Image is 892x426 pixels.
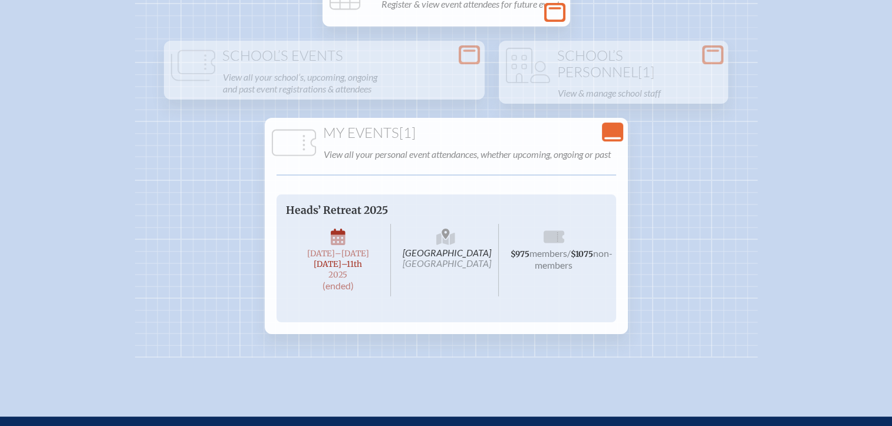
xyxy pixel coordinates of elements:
p: View & manage school staff [558,85,721,101]
p: View all your personal event attendances, whether upcoming, ongoing or past [324,146,621,163]
span: Heads’ Retreat 2025 [286,204,388,217]
h1: My Events [269,125,623,141]
span: / [567,247,571,259]
span: [GEOGRAPHIC_DATA] [393,224,499,296]
span: members [529,247,567,259]
p: View all your school’s, upcoming, ongoing and past event registrations & attendees [223,69,478,97]
span: 2025 [295,270,381,279]
h1: School’s Events [169,48,480,64]
span: $1075 [571,249,593,259]
span: (ended) [322,280,354,291]
span: [DATE]–⁠11th [314,259,362,269]
span: [1] [399,124,416,141]
span: [1] [638,63,654,81]
span: [DATE] [307,249,335,259]
span: $975 [511,249,529,259]
span: non-members [535,247,613,270]
h1: School’s Personnel [503,48,723,80]
span: [GEOGRAPHIC_DATA] [403,257,491,269]
span: –[DATE] [335,249,369,259]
